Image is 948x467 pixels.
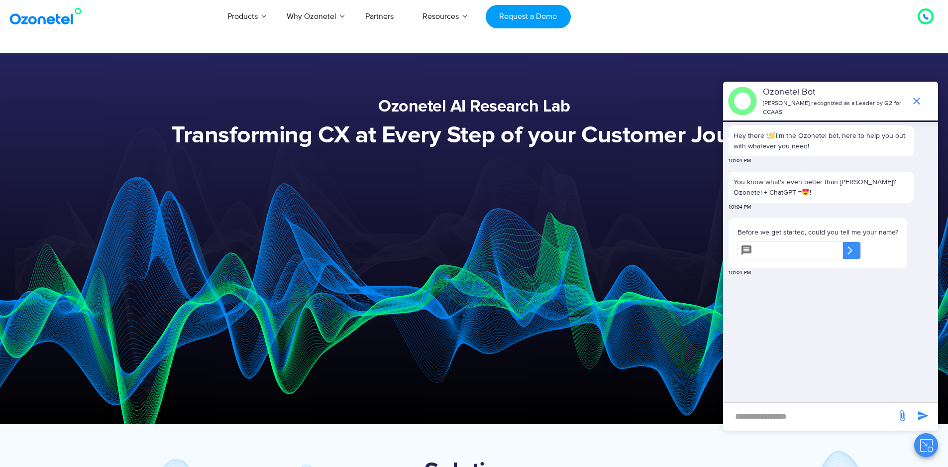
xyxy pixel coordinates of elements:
[729,269,751,277] span: 1:01:04 PM
[734,177,909,198] p: You know what's even better than [PERSON_NAME]? Ozonetel + ChatGPT = !
[729,204,751,211] span: 1:01:04 PM
[802,189,809,196] img: 😍
[892,406,912,426] span: send message
[728,87,757,116] img: header
[734,130,909,151] p: Hey there ! I'm the Ozonetel bot, here to help you out with whatever you need!
[763,86,906,99] p: Ozonetel Bot
[914,433,938,457] button: Close chat
[486,5,571,28] a: Request a Demo
[728,408,891,426] div: new-msg-input
[729,157,751,165] span: 1:01:04 PM
[907,91,927,111] span: end chat or minimize
[768,132,775,139] img: 👋
[737,227,898,237] p: Before we get started, could you tell me your name?
[913,406,933,426] span: send message
[763,99,906,117] p: [PERSON_NAME] recognized as a Leader by G2 for CCAAS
